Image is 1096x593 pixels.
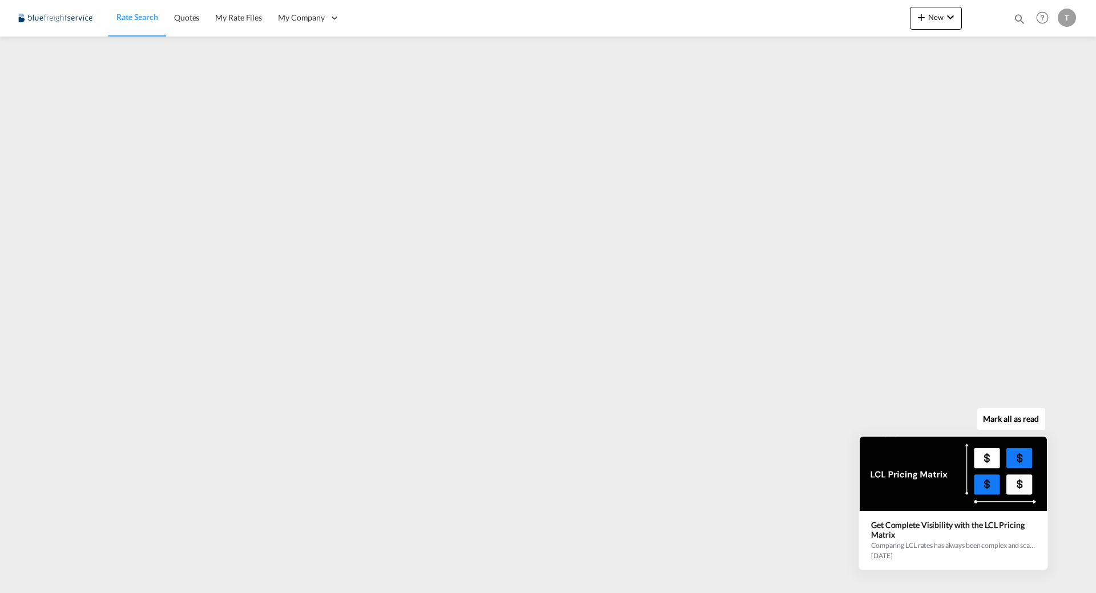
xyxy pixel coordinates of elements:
[17,5,94,31] img: 9097ab40c0d911ee81d80fb7ec8da167.JPG
[910,7,962,30] button: icon-plus 400-fgNewicon-chevron-down
[1033,8,1058,29] div: Help
[116,12,158,22] span: Rate Search
[914,10,928,24] md-icon: icon-plus 400-fg
[215,13,262,22] span: My Rate Files
[174,13,199,22] span: Quotes
[944,10,957,24] md-icon: icon-chevron-down
[1013,13,1026,25] md-icon: icon-magnify
[1033,8,1052,27] span: Help
[278,12,325,23] span: My Company
[914,13,957,22] span: New
[1013,13,1026,30] div: icon-magnify
[1058,9,1076,27] div: T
